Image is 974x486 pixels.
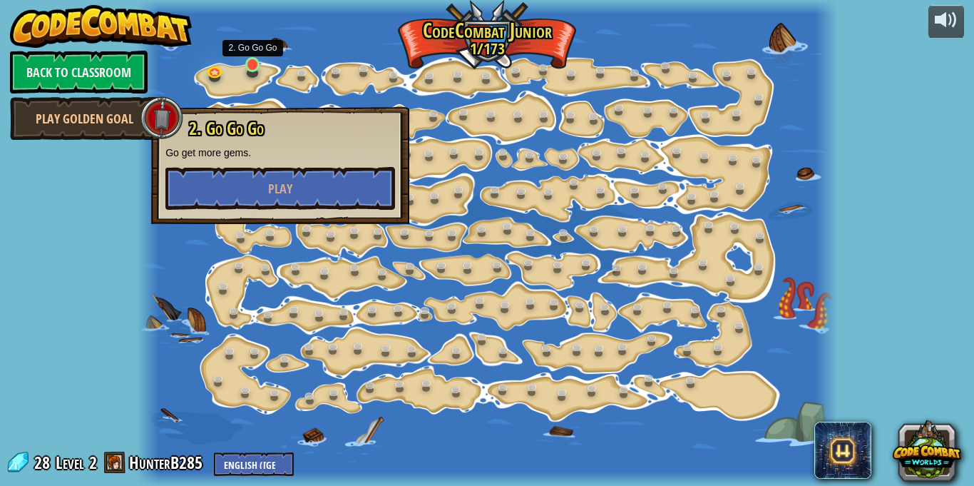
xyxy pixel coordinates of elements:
span: Level [56,451,84,475]
a: HunterB285 [129,451,207,474]
span: Play [268,180,292,198]
button: Play [165,167,395,210]
a: Back to Classroom [10,51,148,93]
span: 2 [89,451,97,474]
span: 2. Go Go Go [189,116,264,141]
button: Adjust volume [928,5,964,39]
a: Play Golden Goal [10,97,160,140]
img: CodeCombat - Learn how to code by playing a game [10,5,193,48]
span: 28 [34,451,54,474]
p: Go get more gems. [165,146,395,160]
